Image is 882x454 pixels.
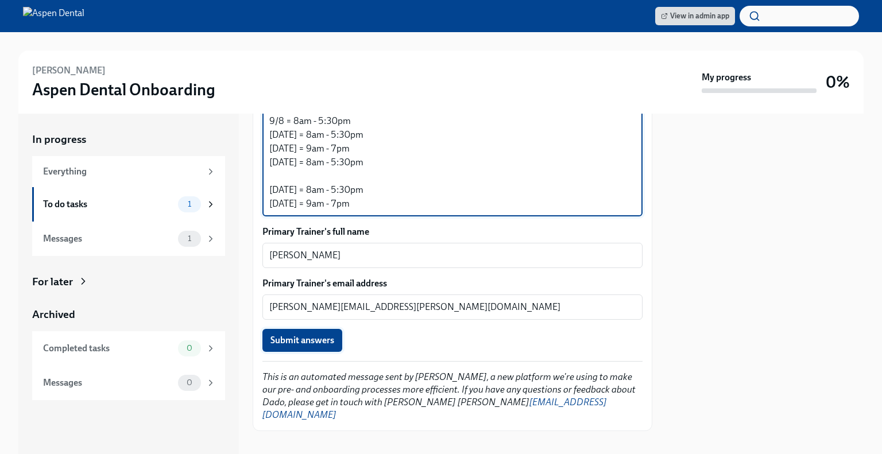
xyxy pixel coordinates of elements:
[181,234,198,243] span: 1
[702,71,751,84] strong: My progress
[32,79,215,100] h3: Aspen Dental Onboarding
[32,222,225,256] a: Messages1
[655,7,735,25] a: View in admin app
[32,187,225,222] a: To do tasks1
[32,132,225,147] a: In progress
[181,200,198,208] span: 1
[43,165,201,178] div: Everything
[262,329,342,352] button: Submit answers
[269,249,636,262] textarea: [PERSON_NAME]
[269,300,636,314] textarea: [PERSON_NAME][EMAIL_ADDRESS][PERSON_NAME][DOMAIN_NAME]
[43,198,173,211] div: To do tasks
[32,156,225,187] a: Everything
[262,226,643,238] label: Primary Trainer's full name
[43,377,173,389] div: Messages
[180,344,199,352] span: 0
[23,7,84,25] img: Aspen Dental
[661,10,729,22] span: View in admin app
[32,274,225,289] a: For later
[180,378,199,387] span: 0
[43,342,173,355] div: Completed tasks
[262,277,643,290] label: Primary Trainer's email address
[32,366,225,400] a: Messages0
[269,114,636,211] textarea: 9/8 = 8am - 5:30pm [DATE] = 8am - 5:30pm [DATE] = 9am - 7pm [DATE] = 8am - 5:30pm [DATE] = 8am - ...
[270,335,334,346] span: Submit answers
[32,331,225,366] a: Completed tasks0
[32,274,73,289] div: For later
[32,64,106,77] h6: [PERSON_NAME]
[32,307,225,322] a: Archived
[826,72,850,92] h3: 0%
[262,371,636,420] em: This is an automated message sent by [PERSON_NAME], a new platform we're using to make our pre- a...
[43,232,173,245] div: Messages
